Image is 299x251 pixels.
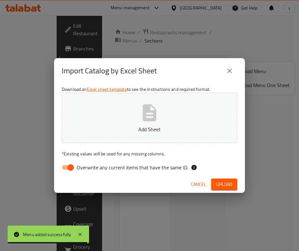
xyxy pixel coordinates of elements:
button: Upload [211,179,237,190]
div: Download an to see the instructions and required format. [54,84,245,176]
div: Menu added successfully [23,231,71,238]
h2: Import Catalog by Excel Sheet [62,66,157,76]
p: Add Sheet [72,125,227,133]
span: Upload [216,180,232,188]
span: Cancel [191,180,206,188]
button: Cancel [188,179,209,190]
a: Excel sheet template [87,85,127,93]
p: Existing values will be used for any missing columns. [62,151,237,157]
button: Add Sheet [62,93,237,143]
svg: If the overwrite option isn't selected, then the items that match an existing ID will be ignored ... [191,164,197,171]
button: close [222,63,237,78]
span: Overwrite any current items that have the same ID. [77,164,188,171]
